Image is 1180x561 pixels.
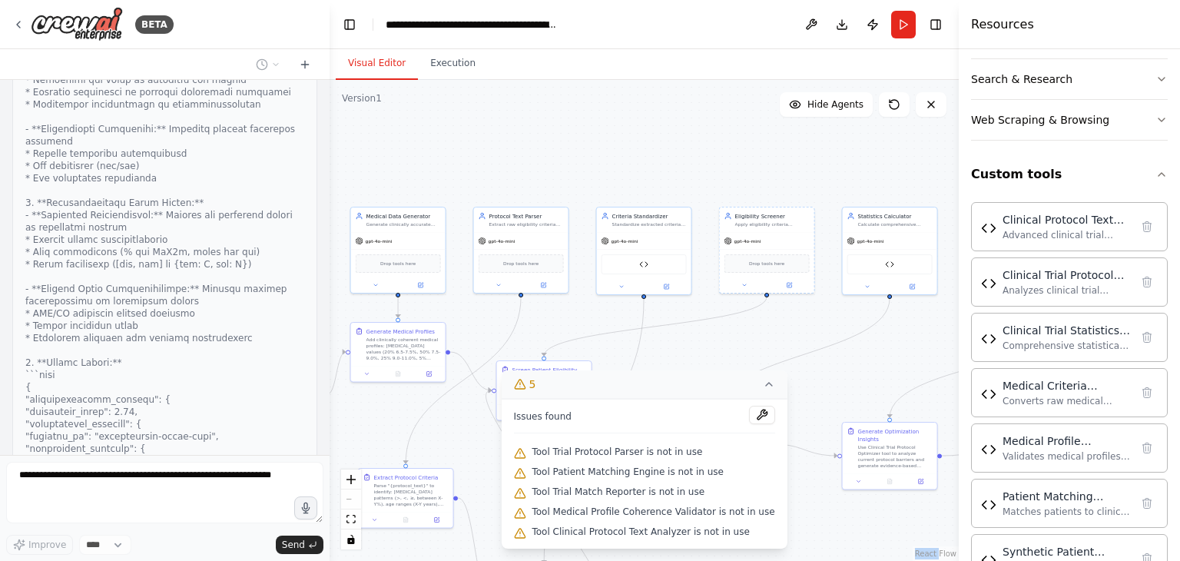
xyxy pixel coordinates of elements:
[719,207,815,294] div: Eligibility ScreenerApply eligibility criteria systematically to patient dataset for {trial_name}...
[532,466,724,478] span: Tool Patient Matching Engine is not in use
[858,221,933,227] div: Calculate comprehensive screening analytics including eligibility rates, confidence intervals, ex...
[293,55,317,74] button: Start a new chat
[735,212,810,220] div: Eligibility Screener
[612,238,638,244] span: gpt-4o-mini
[1003,212,1130,227] div: Clinical Protocol Text Analyzer
[374,483,449,507] div: Parse "{protocol_text}" to identify: [MEDICAL_DATA] patterns (>, <, ≥, between X-Y%), age ranges ...
[842,207,938,295] div: Statistics CalculatorCalculate comprehensive screening analytics including eligibility rates, con...
[341,529,361,549] button: toggle interactivity
[1003,267,1130,283] div: Clinical Trial Protocol Optimizer
[1136,382,1158,403] button: Delete tool
[1003,284,1130,297] div: Analyzes clinical trial protocols and generates evidence-based optimization recommendations to im...
[734,238,761,244] span: gpt-4o-mini
[366,212,441,220] div: Medical Data Generator
[389,516,422,525] button: No output available
[873,477,906,486] button: No output available
[250,55,287,74] button: Switch to previous chat
[416,370,442,379] button: Open in side panel
[341,470,361,490] button: zoom in
[366,327,435,335] div: Generate Medical Profiles
[339,14,360,35] button: Hide left sidebar
[473,207,569,294] div: Protocol Text ParserExtract raw eligibility criteria from protocol_text for {trial_name} by ident...
[489,221,564,227] div: Extract raw eligibility criteria from protocol_text for {trial_name} by identifying numerical pat...
[489,212,564,220] div: Protocol Text Parser
[336,48,418,80] button: Visual Editor
[773,440,837,460] g: Edge from 8caf8d04-b404-4517-a009-c429d360b3d0 to dbcbb39c-a87b-4d87-b71a-39db559f2434
[612,212,687,220] div: Criteria Standardizer
[1003,229,1130,241] div: Advanced clinical trial protocol text analyzer with medical terminology intelligence for parsing ...
[489,238,515,244] span: gpt-4o-mini
[1003,323,1130,338] div: Clinical Trial Statistics Calculator
[402,297,525,463] g: Edge from 22f88cf3-73dd-4992-9074-b3acce9c295d to 768b3a91-7bd7-4a81-9754-c5c61f7d16ec
[382,370,414,379] button: No output available
[341,470,361,549] div: React Flow controls
[532,506,774,518] span: Tool Medical Profile Coherence Validator is not in use
[282,539,305,551] span: Send
[1003,340,1130,352] div: Comprehensive statistical analysis tool for clinical trial eligibility data, including confidence...
[1136,216,1158,237] button: Delete tool
[1003,395,1130,407] div: Converts raw medical criteria into standardized formats with medical ontology mapping, validation...
[749,260,784,267] span: Drop tools here
[735,221,810,227] div: Apply eligibility criteria systematically to patient dataset for {trial_name} and identify which ...
[807,98,863,111] span: Hide Agents
[981,387,996,402] img: Medical Criteria Standardization Engine
[981,497,996,513] img: Patient Matching Engine
[780,92,873,117] button: Hide Agents
[858,444,933,469] div: Use Clinical Trial Protocol Optimizer tool to analyze current protocol barriers and generate evid...
[1136,271,1158,293] button: Delete tool
[612,221,687,227] div: Standardize extracted criteria into structured JSON format with consistent condition names and nu...
[418,48,488,80] button: Execution
[31,7,123,41] img: Logo
[858,427,933,443] div: Generate Optimization Insights
[512,366,578,373] div: Screen Patient Eligibility
[532,526,749,538] span: Tool Clinical Protocol Text Analyzer is not in use
[503,260,539,267] span: Drop tools here
[135,15,174,34] div: BETA
[1003,378,1130,393] div: Medical Criteria Standardization Engine
[971,71,1072,87] div: Search & Research
[366,238,393,244] span: gpt-4o-mini
[971,59,1168,99] button: Search & Research
[942,433,1045,460] g: Edge from dbcbb39c-a87b-4d87-b71a-39db559f2434 to 9a4cdff5-9a4f-40a3-88e4-2614921037ab
[981,442,996,457] img: Medical Profile Coherence Validator
[857,238,884,244] span: gpt-4o-mini
[858,212,933,220] div: Statistics Calculator
[366,337,441,361] div: Add clinically coherent medical profiles: [MEDICAL_DATA] values (20% 6.5-7.5%, 50% 7.5-9.0%, 25% ...
[981,276,996,291] img: Clinical Trial Protocol Optimizer
[981,221,996,236] img: Clinical Protocol Text Analyzer
[890,282,934,291] button: Open in side panel
[374,473,439,481] div: Extract Protocol Criteria
[358,468,454,529] div: Extract Protocol CriteriaParse "{protocol_text}" to identify: [MEDICAL_DATA] patterns (>, <, ≥, b...
[596,207,692,295] div: Criteria StandardizerStandardize extracted criteria into structured JSON format with consistent c...
[450,348,492,394] g: Edge from 3d11c3df-88d8-4191-93b6-b0a074fbd491 to 472791c8-ed6a-4ffb-8e8c-0b4e6a39a7ba
[513,410,572,423] span: Issues found
[1003,433,1130,449] div: Medical Profile Coherence Validator
[971,15,1034,34] h4: Resources
[342,92,382,105] div: Version 1
[925,14,946,35] button: Hide right sidebar
[294,496,317,520] button: Click to speak your automation idea
[1003,544,1130,559] div: Synthetic Patient Generator
[1003,450,1130,463] div: Validates medical profiles for clinical realism and accuracy by applying evidence-based medical g...
[532,486,704,498] span: Tool Trial Match Reporter is not in use
[380,260,416,267] span: Drop tools here
[639,260,648,269] img: Medical Criteria Standardization Engine
[915,549,956,558] a: React Flow attribution
[522,280,565,290] button: Open in side panel
[327,348,346,398] g: Edge from beb60442-3973-4143-ad0a-e92bed6e0765 to 3d11c3df-88d8-4191-93b6-b0a074fbd491
[341,510,361,529] button: fit view
[28,539,66,551] span: Improve
[399,280,442,290] button: Open in side panel
[645,282,688,291] button: Open in side panel
[842,422,938,490] div: Generate Optimization InsightsUse Clinical Trial Protocol Optimizer tool to analyze current proto...
[1136,437,1158,459] button: Delete tool
[1136,493,1158,514] button: Delete tool
[717,298,893,410] g: Edge from 7b28be13-a621-477f-af2e-7a673244524a to 8caf8d04-b404-4517-a009-c429d360b3d0
[532,446,702,458] span: Tool Trial Protocol Parser is not in use
[496,360,592,421] div: Screen Patient EligibilityApply eligibility criteria to each patient: check age bounds, [MEDICAL_...
[886,298,1139,417] g: Edge from a7581ee6-fa99-4b5f-9e24-30e2d17560f5 to dbcbb39c-a87b-4d87-b71a-39db559f2434
[394,297,402,317] g: Edge from e20f632e-a1cc-4d89-a166-2959184e4740 to 3d11c3df-88d8-4191-93b6-b0a074fbd491
[540,297,771,356] g: Edge from de92ef61-fa72-4205-b134-327663c0e7b6 to 472791c8-ed6a-4ffb-8e8c-0b4e6a39a7ba
[1136,327,1158,348] button: Delete tool
[386,17,559,32] nav: breadcrumb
